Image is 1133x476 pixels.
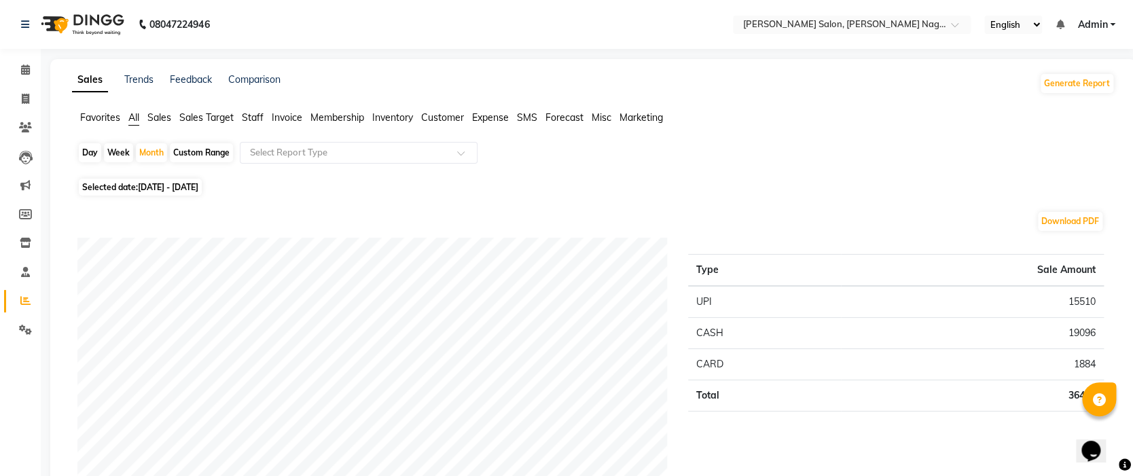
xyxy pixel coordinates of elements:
[310,111,364,124] span: Membership
[170,143,233,162] div: Custom Range
[1038,212,1102,231] button: Download PDF
[147,111,171,124] span: Sales
[421,111,464,124] span: Customer
[1041,74,1113,93] button: Generate Report
[841,255,1104,287] th: Sale Amount
[592,111,611,124] span: Misc
[688,380,841,411] td: Total
[72,68,108,92] a: Sales
[124,73,154,86] a: Trends
[149,5,209,43] b: 08047224946
[372,111,413,124] span: Inventory
[688,349,841,380] td: CARD
[80,111,120,124] span: Favorites
[841,380,1104,411] td: 36490
[170,73,212,86] a: Feedback
[228,73,281,86] a: Comparison
[841,318,1104,349] td: 19096
[136,143,167,162] div: Month
[472,111,509,124] span: Expense
[688,255,841,287] th: Type
[517,111,537,124] span: SMS
[1076,422,1119,462] iframe: chat widget
[1077,18,1107,32] span: Admin
[688,318,841,349] td: CASH
[272,111,302,124] span: Invoice
[35,5,128,43] img: logo
[688,286,841,318] td: UPI
[242,111,264,124] span: Staff
[104,143,133,162] div: Week
[841,286,1104,318] td: 15510
[619,111,663,124] span: Marketing
[179,111,234,124] span: Sales Target
[79,179,202,196] span: Selected date:
[841,349,1104,380] td: 1884
[128,111,139,124] span: All
[545,111,583,124] span: Forecast
[79,143,101,162] div: Day
[138,182,198,192] span: [DATE] - [DATE]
